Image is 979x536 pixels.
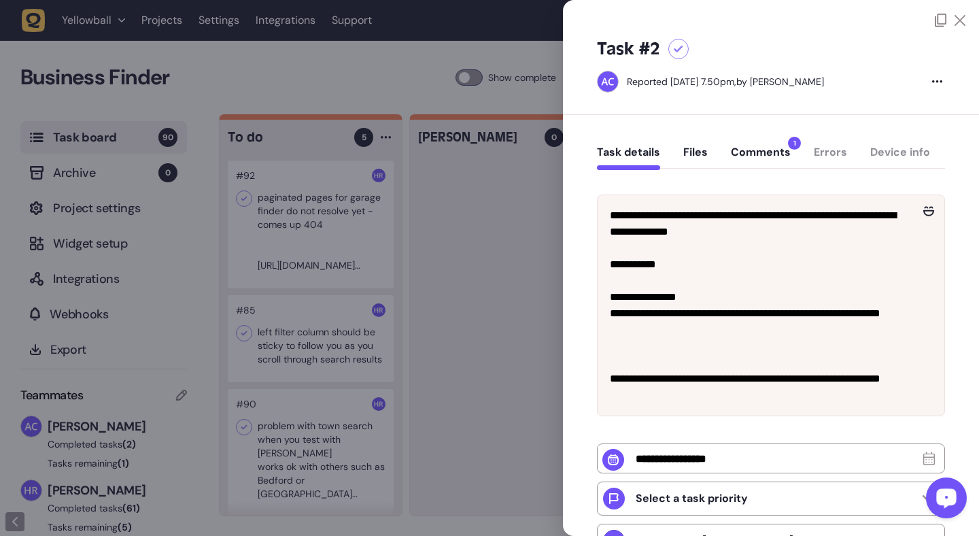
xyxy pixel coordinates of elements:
button: Files [683,146,708,170]
p: Select a task priority [636,492,748,505]
iframe: LiveChat chat widget [915,472,972,529]
div: Reported [DATE] 7.50pm, [627,76,736,88]
h5: Task #2 [597,38,660,60]
span: 1 [788,137,801,150]
button: Comments [731,146,791,170]
img: Ameet Chohan [598,71,618,92]
button: Task details [597,146,660,170]
div: by [PERSON_NAME] [627,75,824,88]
